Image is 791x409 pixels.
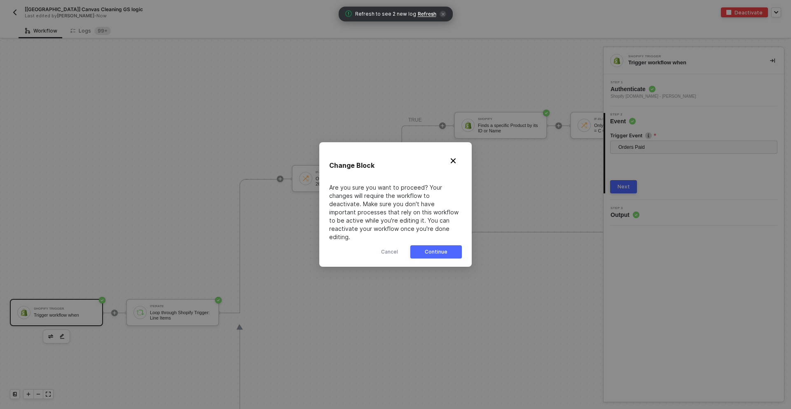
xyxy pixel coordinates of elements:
span: icon-play [440,123,445,128]
img: icon [464,122,472,129]
div: Shopify Trigger [34,307,96,310]
div: Finds a specific Product by its ID or Name [478,123,540,133]
button: Cancel [376,245,403,259]
div: Last edited by - Now [25,13,377,19]
div: TRUE [408,116,422,124]
img: close [450,157,456,164]
span: icon-exclamation [345,10,352,17]
div: Only continue if Sku = 26000003 [316,176,377,186]
button: deactivateDeactivate [721,7,768,17]
div: Cancel [381,249,398,255]
div: Step 1Authenticate Shopify [DOMAIN_NAME] - [PERSON_NAME] [604,81,784,100]
span: Shopify [DOMAIN_NAME] - [PERSON_NAME] [611,93,696,100]
div: Step 2Event Trigger Eventicon-infoOrders PaidNext [604,113,784,193]
span: Step 2 [610,113,636,116]
span: icon-close [440,11,446,17]
span: Refresh to see 2 new log [355,10,416,18]
button: Next [610,180,637,193]
span: icon-play [112,310,117,315]
div: If-Else Conditions [316,171,377,174]
span: icon-expand [46,392,51,397]
div: Iterate [150,305,212,308]
span: Orders Paid [618,141,772,153]
div: Are you sure you want to proceed? Your changes will require the workflow to deactivate. Make sure... [329,183,462,241]
div: Only continue if Product Type = C CLEANING [594,123,656,133]
button: Close [442,149,465,172]
img: edit-cred [60,334,65,339]
div: If-Else Conditions [594,118,656,121]
img: deactivate [726,10,731,15]
span: Step 1 [611,81,696,84]
sup: 148 [94,27,111,35]
img: integration-icon [613,57,620,64]
span: icon-play [26,392,31,397]
div: Loop through Shopify Trigger: Line Items [150,310,212,320]
span: icon-success-page [543,110,550,116]
img: icon [20,309,28,316]
img: back [12,9,18,16]
div: Continue [425,249,447,255]
button: Continue [410,245,462,259]
div: Logs [70,27,111,35]
div: Next [618,183,630,190]
span: Step 3 [611,207,639,210]
span: Event [610,117,636,125]
div: Trigger workflow when [34,313,96,318]
span: icon-play [278,176,283,181]
img: edit-cred [48,334,53,338]
button: back [10,7,20,17]
span: icon-success-page [99,297,105,303]
span: Output [611,211,639,219]
button: edit-cred [57,331,67,341]
div: Shopify Trigger [628,55,752,58]
span: Authenticate [611,85,696,93]
div: Shopify [478,118,540,121]
button: edit-cred [46,331,56,341]
div: Change Block [329,160,374,170]
img: icon-info [645,132,652,139]
img: icon [302,175,309,182]
div: Trigger workflow when [628,59,757,66]
span: [[GEOGRAPHIC_DATA]] Canvas Cleaning GS logic [25,6,143,13]
span: [PERSON_NAME] [57,13,94,19]
img: icon [580,122,588,129]
span: icon-collapse-right [770,58,775,63]
span: Refresh [418,11,436,17]
label: Trigger Event [610,132,777,139]
img: icon [136,309,144,316]
span: icon-success-page [215,297,222,303]
div: Workflow [25,28,57,34]
span: icon-minus [36,392,41,397]
div: Deactivate [735,9,763,16]
span: icon-play [556,123,561,128]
